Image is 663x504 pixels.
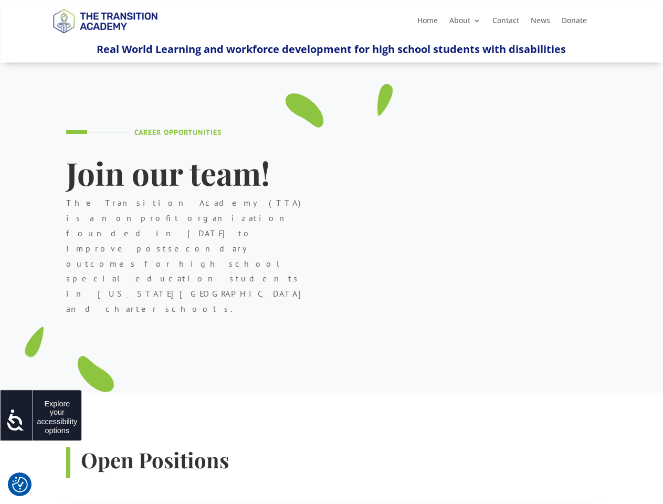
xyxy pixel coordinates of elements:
h4: Career Opportunities [134,129,317,141]
span: Real World Learning and workforce development for high school students with disabilities [97,42,566,56]
h1: Join our team! [66,155,317,195]
img: tutor-09_green [286,84,393,128]
a: Home [417,17,438,28]
img: Revisit consent button [12,477,28,492]
h3: Open Positions [81,447,596,478]
p: The Transition Academy (TTA) is a nonprofit organization founded in [DATE] to improve postseconda... [66,195,317,316]
a: News [531,17,550,28]
a: About [449,17,481,28]
img: tutor-10_green [22,324,119,393]
a: Logo-Noticias [48,31,162,41]
a: Contact [492,17,519,28]
a: Donate [562,17,587,28]
button: Cookie Settings [12,477,28,492]
img: TTA Brand_TTA Primary Logo_Horizontal_Light BG [48,2,162,39]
